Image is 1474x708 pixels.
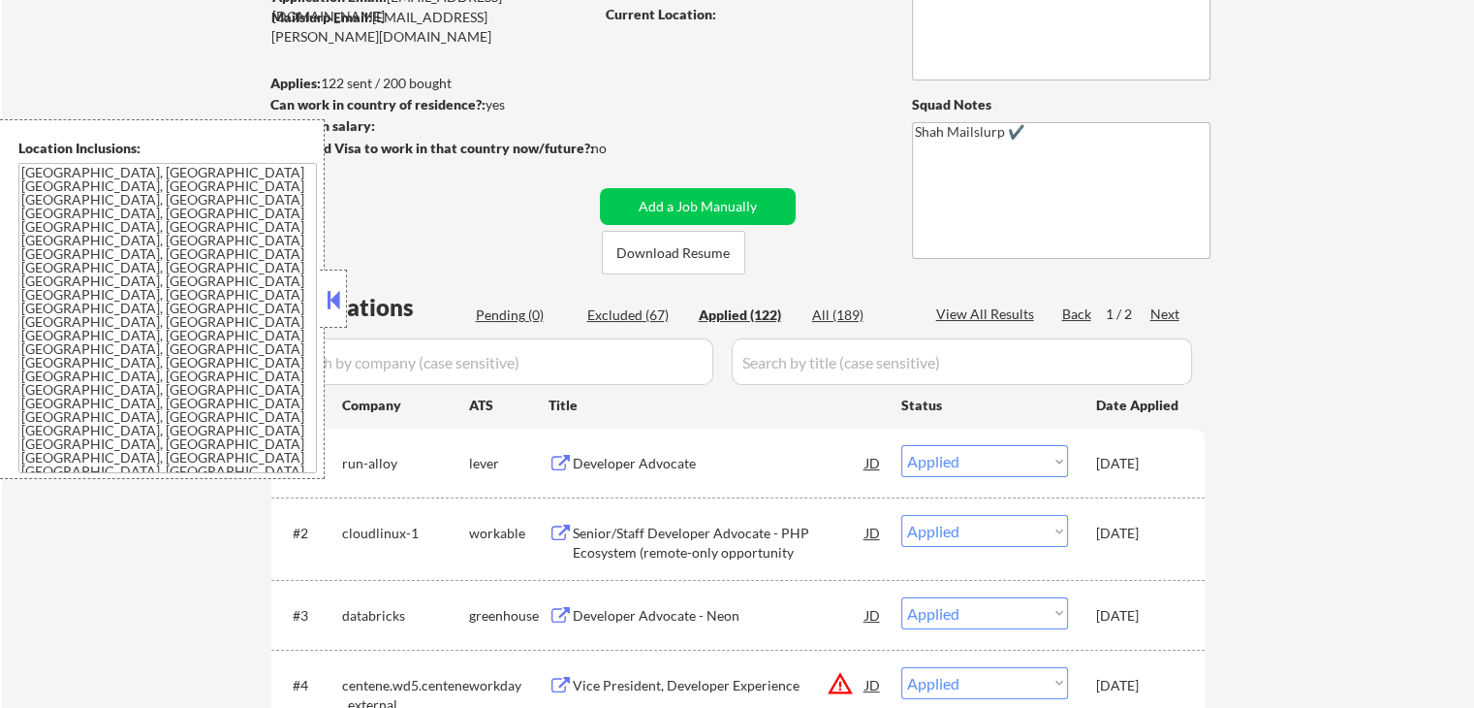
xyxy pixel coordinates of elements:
[812,306,909,325] div: All (189)
[600,188,796,225] button: Add a Job Manually
[1062,305,1093,324] div: Back
[863,515,883,550] div: JD
[1096,396,1181,415] div: Date Applied
[1150,305,1181,324] div: Next
[277,296,469,319] div: Applications
[573,676,865,695] div: Vice President, Developer Experience
[270,75,321,91] strong: Applies:
[342,396,469,415] div: Company
[587,306,684,325] div: Excluded (67)
[469,454,549,473] div: lever
[270,74,593,93] div: 122 sent / 200 bought
[469,676,549,695] div: workday
[1096,606,1181,626] div: [DATE]
[469,396,549,415] div: ATS
[732,338,1192,385] input: Search by title (case sensitive)
[1106,305,1150,324] div: 1 / 2
[271,9,372,25] strong: Mailslurp Email:
[342,606,469,626] div: databricks
[912,95,1210,114] div: Squad Notes
[476,306,573,325] div: Pending (0)
[270,95,587,114] div: yes
[699,306,796,325] div: Applied (122)
[863,445,883,480] div: JD
[270,117,375,134] strong: Minimum salary:
[293,606,327,626] div: #3
[271,140,594,156] strong: Will need Visa to work in that country now/future?:
[549,396,883,415] div: Title
[863,597,883,632] div: JD
[602,231,745,274] button: Download Resume
[936,305,1040,324] div: View All Results
[591,139,646,158] div: no
[271,8,593,46] div: [EMAIL_ADDRESS][PERSON_NAME][DOMAIN_NAME]
[901,387,1068,422] div: Status
[18,139,317,158] div: Location Inclusions:
[1096,454,1181,473] div: [DATE]
[1096,524,1181,543] div: [DATE]
[573,454,865,473] div: Developer Advocate
[827,670,854,697] button: warning_amber
[606,6,716,22] strong: Current Location:
[469,606,549,626] div: greenhouse
[342,524,469,543] div: cloudlinux-1
[277,338,713,385] input: Search by company (case sensitive)
[1096,676,1181,695] div: [DATE]
[469,524,549,543] div: workable
[573,606,865,626] div: Developer Advocate - Neon
[293,524,327,543] div: #2
[270,96,486,113] strong: Can work in country of residence?:
[573,524,865,562] div: Senior/Staff Developer Advocate - PHP Ecosystem (remote-only opportunity
[863,667,883,702] div: JD
[293,676,327,695] div: #4
[342,454,469,473] div: run-alloy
